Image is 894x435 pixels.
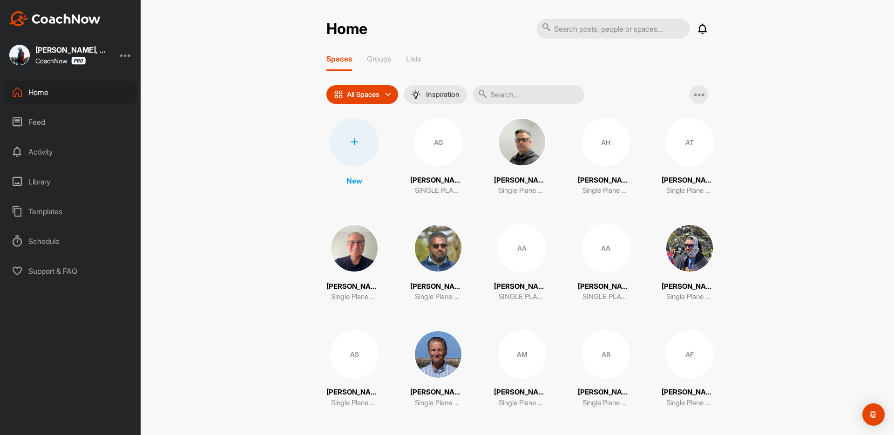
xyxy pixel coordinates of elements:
div: Activity [5,140,136,163]
div: AR [582,330,630,379]
input: Search posts, people or spaces... [536,19,690,39]
a: AA[PERSON_NAME]SINGLE PLANE ANYWHERE STUDENT [494,224,550,302]
p: Single Plane Anywhere Student [582,185,629,196]
p: [PERSON_NAME] [326,387,382,398]
img: menuIcon [411,90,420,99]
p: [PERSON_NAME] [578,175,634,186]
p: Single Plane Anywhere Student [666,292,713,302]
div: Open Intercom Messenger [862,403,885,426]
img: CoachNow [9,11,101,26]
a: AS[PERSON_NAME]Single Plane Anywhere Student [326,330,382,408]
p: [PERSON_NAME] [410,387,466,398]
img: square_a6b4686ee9a08d0db8e7c74ec9c76e01.jpg [414,224,462,272]
a: [PERSON_NAME]Single Plane Anywhere Student [662,224,718,302]
p: [PERSON_NAME] [578,281,634,292]
p: Single Plane Anywhere [331,292,378,302]
a: AM[PERSON_NAME]Single Plane Anywhere Student [494,330,550,408]
div: AH [582,118,630,166]
p: Single Plane Anywhere Student [499,398,545,408]
p: SINGLE PLANE ANYWHERE STUDENT [582,292,629,302]
input: Search... [473,85,584,104]
p: Single Plane Anywhere Student [415,398,461,408]
p: All Spaces [347,91,379,98]
p: [PERSON_NAME] [410,281,466,292]
p: Spaces [326,54,352,63]
p: [PERSON_NAME] [326,281,382,292]
a: AG[PERSON_NAME]SINGLE PLANE ANYWHERE STUDENT [410,118,466,196]
p: Single Plane Anywhere Student [331,398,378,408]
div: AS [330,330,379,379]
div: Library [5,170,136,193]
a: AA[PERSON_NAME]SINGLE PLANE ANYWHERE STUDENT [578,224,634,302]
a: [PERSON_NAME]Single Plane Anywhere Student [410,224,466,302]
a: AH[PERSON_NAME]Single Plane Anywhere Student [578,118,634,196]
div: CoachNow [35,57,86,65]
p: SINGLE PLANE ANYWHERE STUDENT [499,292,545,302]
p: Single Plane Anywhere Student [499,185,545,196]
div: AM [498,330,546,379]
p: SINGLE PLANE ANYWHERE STUDENT [415,185,461,196]
p: [PERSON_NAME] [578,387,634,398]
a: AR[PERSON_NAME]Single Plane Anywhere Student [578,330,634,408]
div: AT [665,118,714,166]
div: Templates [5,200,136,223]
p: [PERSON_NAME] [662,175,718,186]
img: square_54f5eba2f56610bfb5750943822a7934.jpg [665,224,714,272]
a: AT[PERSON_NAME]Single Plane Anywhere Student [662,118,718,196]
div: Home [5,81,136,104]
img: icon [334,90,343,99]
p: New [346,175,362,186]
p: Single Plane Anywhere Student [666,398,713,408]
div: AA [498,224,546,272]
a: [PERSON_NAME]Single Plane Anywhere Student [494,118,550,196]
img: square_3d597a370c4f4f7aca3acdb396721bee.jpg [414,330,462,379]
img: square_efec7e6156e34b5ec39e051625aea1a9.jpg [330,224,379,272]
a: [PERSON_NAME]Single Plane Anywhere Student [410,330,466,408]
div: AA [582,224,630,272]
a: AF[PERSON_NAME]Single Plane Anywhere Student [662,330,718,408]
p: Single Plane Anywhere Student [415,292,461,302]
p: [PERSON_NAME] [494,281,550,292]
h2: Home [326,20,367,38]
div: Feed [5,110,136,134]
img: CoachNow Pro [71,57,86,65]
img: square_4b4aa52f72cba88b8b1c1ade3b2ef1d5.jpg [498,118,546,166]
p: [PERSON_NAME] [662,387,718,398]
p: [PERSON_NAME] [662,281,718,292]
p: Lists [406,54,421,63]
p: [PERSON_NAME] [494,387,550,398]
div: Support & FAQ [5,259,136,283]
p: Groups [367,54,391,63]
img: square_b6528267f5d8da54d06654b860977f3e.jpg [9,45,30,65]
div: AG [414,118,462,166]
div: Schedule [5,230,136,253]
p: [PERSON_NAME] [410,175,466,186]
a: [PERSON_NAME]Single Plane Anywhere [326,224,382,302]
div: AF [665,330,714,379]
p: [PERSON_NAME] [494,175,550,186]
div: [PERSON_NAME], PGA [35,46,110,54]
p: Single Plane Anywhere Student [666,185,713,196]
p: Single Plane Anywhere Student [582,398,629,408]
p: Inspiration [426,91,460,98]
